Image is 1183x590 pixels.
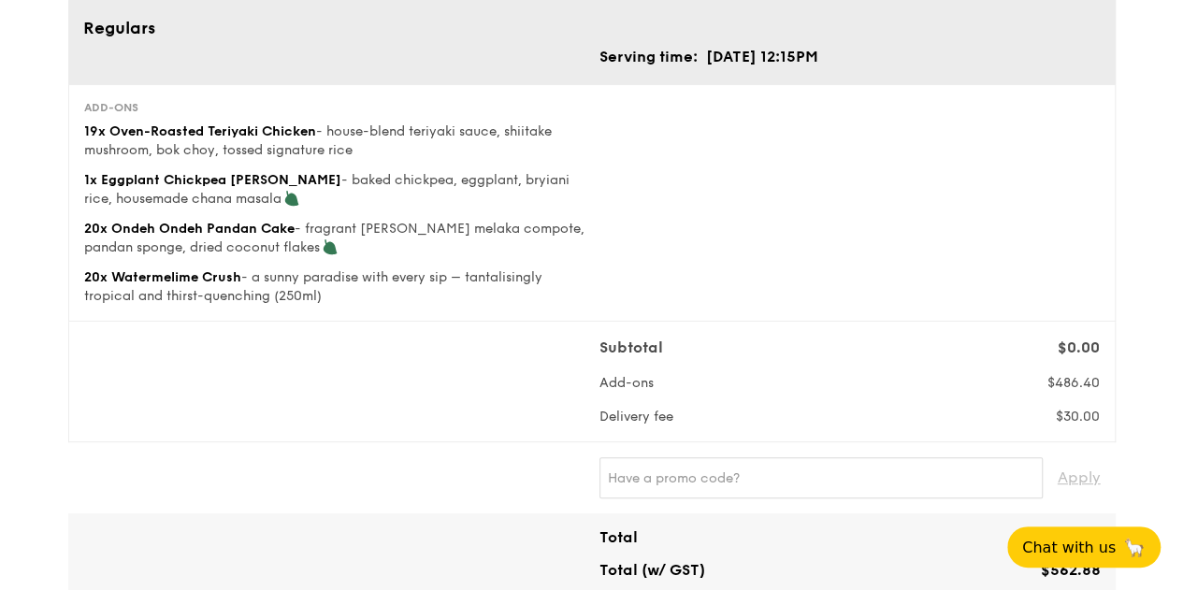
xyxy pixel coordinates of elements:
[599,528,638,546] span: Total
[1022,539,1116,556] span: Chat with us
[599,375,654,391] span: Add-ons
[1056,409,1100,425] span: $30.00
[84,269,542,304] span: - a sunny paradise with every sip – tantalisingly tropical and thirst-quenching (250ml)
[1058,338,1100,356] span: $0.00
[1007,526,1161,568] button: Chat with us🦙
[599,338,663,356] span: Subtotal
[84,172,341,188] span: 1x Eggplant Chickpea [PERSON_NAME]
[283,190,300,207] img: icon-vegetarian.fe4039eb.svg
[322,238,339,255] img: icon-vegetarian.fe4039eb.svg
[1058,457,1101,498] span: Apply
[84,221,295,237] span: 20x Ondeh Ondeh Pandan Cake
[1041,561,1101,579] span: $562.88
[84,123,552,158] span: - house-blend teriyaki sauce, shiitake mushroom, bok choy, tossed signature rice
[84,123,316,139] span: 19x Oven-Roasted Teriyaki Chicken
[599,409,673,425] span: Delivery fee
[1047,375,1100,391] span: $486.40
[84,269,241,285] span: 20x Watermelime Crush
[83,15,1101,41] div: Regulars
[1123,537,1146,558] span: 🦙
[599,457,1043,498] input: Have a promo code?
[705,45,819,69] td: [DATE] 12:15PM
[599,561,705,579] span: Total (w/ GST)
[84,221,584,255] span: - fragrant [PERSON_NAME] melaka compote, pandan sponge, dried coconut flakes
[84,100,584,115] div: Add-ons
[599,45,705,69] td: Serving time:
